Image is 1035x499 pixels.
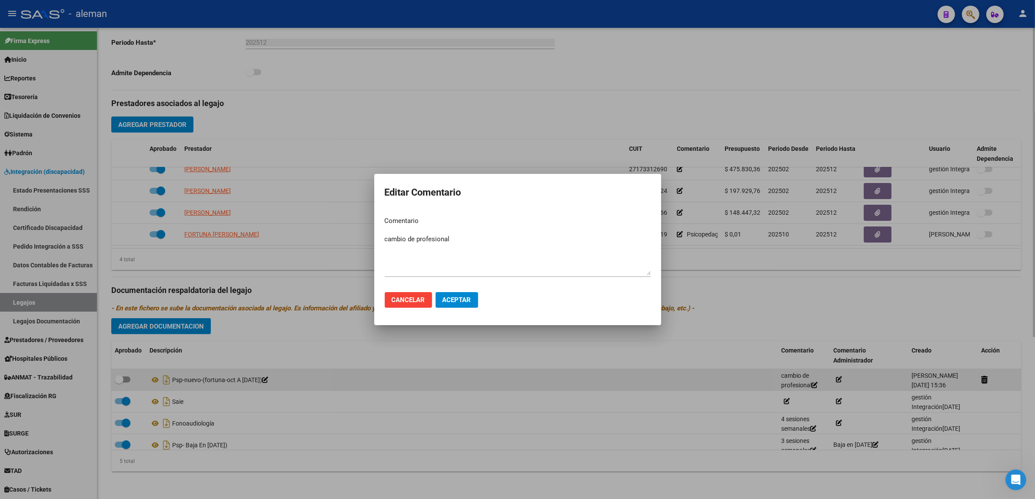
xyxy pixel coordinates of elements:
button: Cancelar [385,292,432,308]
span: Aceptar [443,296,471,304]
p: Comentario [385,216,651,226]
button: Aceptar [436,292,478,308]
span: Cancelar [392,296,425,304]
iframe: Intercom live chat [1005,469,1026,490]
h2: Editar Comentario [385,184,651,201]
